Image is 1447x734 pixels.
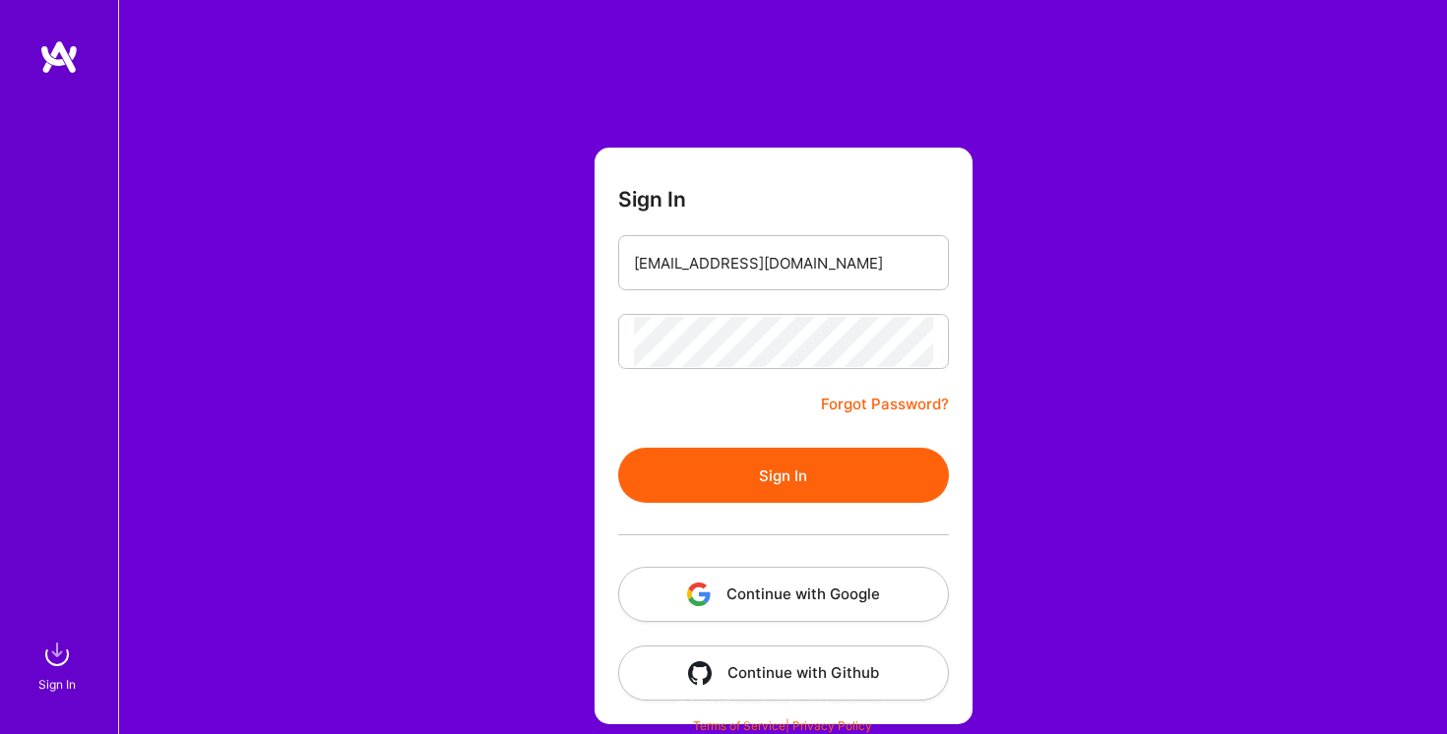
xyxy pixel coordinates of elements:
[39,39,79,75] img: logo
[38,674,76,695] div: Sign In
[693,718,872,733] span: |
[688,661,712,685] img: icon
[693,718,786,733] a: Terms of Service
[618,448,949,503] button: Sign In
[41,635,77,695] a: sign inSign In
[618,187,686,212] h3: Sign In
[687,582,711,606] img: icon
[118,680,1447,729] div: © 2025 ATeams Inc., All rights reserved.
[634,238,933,288] input: Email...
[792,718,872,733] a: Privacy Policy
[37,635,77,674] img: sign in
[618,645,949,701] button: Continue with Github
[618,567,949,622] button: Continue with Google
[821,393,949,416] a: Forgot Password?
